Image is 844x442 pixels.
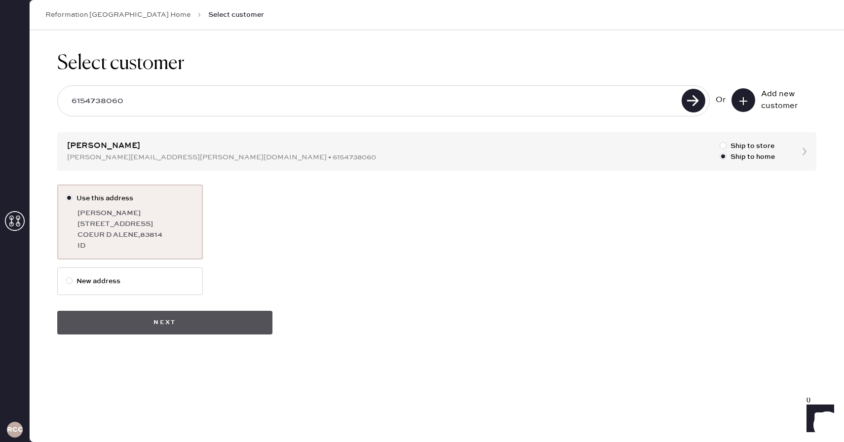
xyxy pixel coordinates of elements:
[57,311,272,334] button: Next
[797,398,840,440] iframe: Front Chat
[720,151,775,162] label: Ship to home
[66,276,194,287] label: New address
[64,90,679,112] input: Search by email or phone number
[77,229,194,240] div: COEUR D ALENE , 83814
[45,10,191,20] a: Reformation [GEOGRAPHIC_DATA] Home
[761,88,810,112] div: Add new customer
[77,219,194,229] div: [STREET_ADDRESS]
[720,141,775,151] label: Ship to store
[716,94,726,106] div: Or
[66,193,194,204] label: Use this address
[77,208,194,219] div: [PERSON_NAME]
[208,10,264,20] span: Select customer
[77,240,194,251] div: ID
[57,52,816,75] h1: Select customer
[7,426,23,433] h3: RCCA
